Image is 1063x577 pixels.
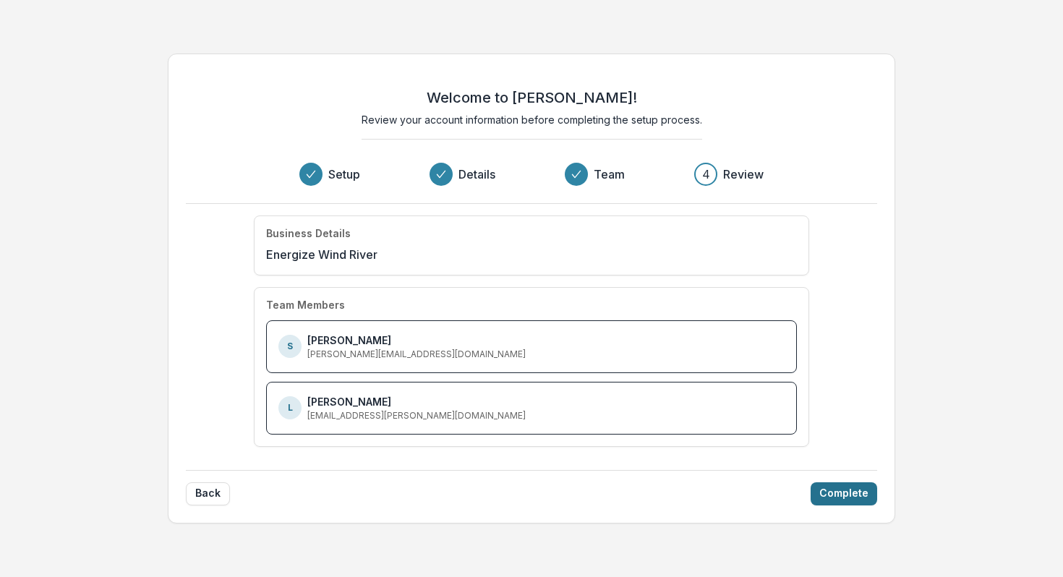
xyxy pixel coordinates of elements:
p: Review your account information before completing the setup process. [362,112,702,127]
p: [PERSON_NAME] [307,333,391,348]
h4: Team Members [266,299,345,312]
div: 4 [702,166,710,183]
p: L [288,401,293,414]
h2: Welcome to [PERSON_NAME]! [427,89,637,106]
div: Progress [299,163,764,186]
p: [PERSON_NAME] [307,394,391,409]
h3: Team [594,166,625,183]
p: S [287,340,293,353]
p: Energize Wind River [266,246,377,263]
p: [EMAIL_ADDRESS][PERSON_NAME][DOMAIN_NAME] [307,409,526,422]
button: Complete [811,482,877,505]
h3: Review [723,166,764,183]
h4: Business Details [266,228,351,240]
p: [PERSON_NAME][EMAIL_ADDRESS][DOMAIN_NAME] [307,348,526,361]
h3: Details [458,166,495,183]
button: Back [186,482,230,505]
h3: Setup [328,166,360,183]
